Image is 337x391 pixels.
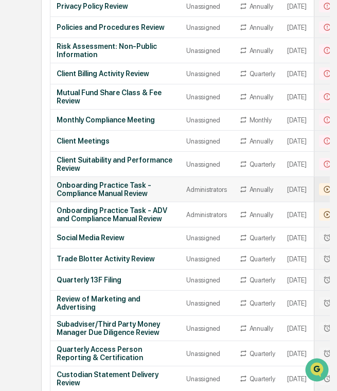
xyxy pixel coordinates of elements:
[250,325,273,332] div: Annually
[281,227,312,248] td: [DATE]
[250,350,275,358] div: Quarterly
[281,131,312,152] td: [DATE]
[10,130,27,147] img: Cece Ferraez
[186,350,226,358] div: Unassigned
[186,325,226,332] div: Unassigned
[10,22,187,38] p: How can we help?
[46,79,169,89] div: Start new chat
[186,375,226,383] div: Unassigned
[281,152,312,177] td: [DATE]
[250,116,272,124] div: Monthly
[57,345,174,362] div: Quarterly Access Person Reporting & Certification
[250,234,275,242] div: Quarterly
[21,230,65,240] span: Data Lookup
[57,137,174,145] div: Client Meetings
[175,82,187,94] button: Start new chat
[186,93,226,101] div: Unassigned
[250,211,273,219] div: Annually
[281,63,312,84] td: [DATE]
[304,357,332,385] iframe: Open customer support
[57,116,174,124] div: Monthly Compliance Meeting
[250,137,273,145] div: Annually
[22,79,40,97] img: 8933085812038_c878075ebb4cc5468115_72.jpg
[281,248,312,270] td: [DATE]
[186,255,226,263] div: Unassigned
[250,255,275,263] div: Quarterly
[57,156,174,172] div: Client Suitability and Performance Review
[57,23,174,31] div: Policies and Procedures Review
[186,24,226,31] div: Unassigned
[186,70,226,78] div: Unassigned
[250,47,273,55] div: Annually
[70,206,132,225] a: 🗄️Attestations
[57,370,174,387] div: Custodian Statement Delivery Review
[186,186,226,193] div: Administrators
[10,114,69,122] div: Past conversations
[281,110,312,131] td: [DATE]
[186,276,226,284] div: Unassigned
[250,276,275,284] div: Quarterly
[57,295,174,311] div: Review of Marketing and Advertising
[281,38,312,63] td: [DATE]
[57,181,174,198] div: Onboarding Practice Task - Compliance Manual Review
[57,69,174,78] div: Client Billing Activity Review
[32,140,83,148] span: [PERSON_NAME]
[250,161,275,168] div: Quarterly
[57,42,174,59] div: Risk Assessment: Non-Public Information
[102,255,125,263] span: Pylon
[6,226,69,244] a: 🔎Data Lookup
[186,47,226,55] div: Unassigned
[186,161,226,168] div: Unassigned
[57,88,174,105] div: Mutual Fund Share Class & Fee Review
[57,320,174,336] div: Subadviser/Third Party Money Manager Due Diligence Review
[281,316,312,341] td: [DATE]
[281,291,312,316] td: [DATE]
[91,140,135,148] span: 6 minutes ago
[21,210,66,221] span: Preclearance
[85,210,128,221] span: Attestations
[85,140,89,148] span: •
[281,17,312,38] td: [DATE]
[85,168,89,176] span: •
[250,24,273,31] div: Annually
[186,234,226,242] div: Unassigned
[186,299,226,307] div: Unassigned
[250,375,275,383] div: Quarterly
[186,211,226,219] div: Administrators
[10,79,29,97] img: 1746055101610-c473b297-6a78-478c-a979-82029cc54cd1
[250,299,275,307] div: Quarterly
[32,168,83,176] span: [PERSON_NAME]
[91,168,112,176] span: [DATE]
[10,158,27,174] img: Cece Ferraez
[186,3,226,10] div: Unassigned
[250,93,273,101] div: Annually
[57,255,174,263] div: Trade Blotter Activity Review
[281,341,312,366] td: [DATE]
[57,206,174,223] div: Onboarding Practice Task - ADV and Compliance Manual Review
[281,270,312,291] td: [DATE]
[57,2,174,10] div: Privacy Policy Review
[73,255,125,263] a: Powered byPylon
[75,211,83,220] div: 🗄️
[6,206,70,225] a: 🖐️Preclearance
[281,84,312,110] td: [DATE]
[250,70,275,78] div: Quarterly
[250,186,273,193] div: Annually
[57,276,174,284] div: Quarterly 13F Filing
[159,112,187,125] button: See all
[281,202,312,227] td: [DATE]
[57,234,174,242] div: Social Media Review
[250,3,273,10] div: Annually
[281,177,312,202] td: [DATE]
[186,137,226,145] div: Unassigned
[46,89,141,97] div: We're available if you need us!
[10,231,19,239] div: 🔎
[186,116,226,124] div: Unassigned
[10,211,19,220] div: 🖐️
